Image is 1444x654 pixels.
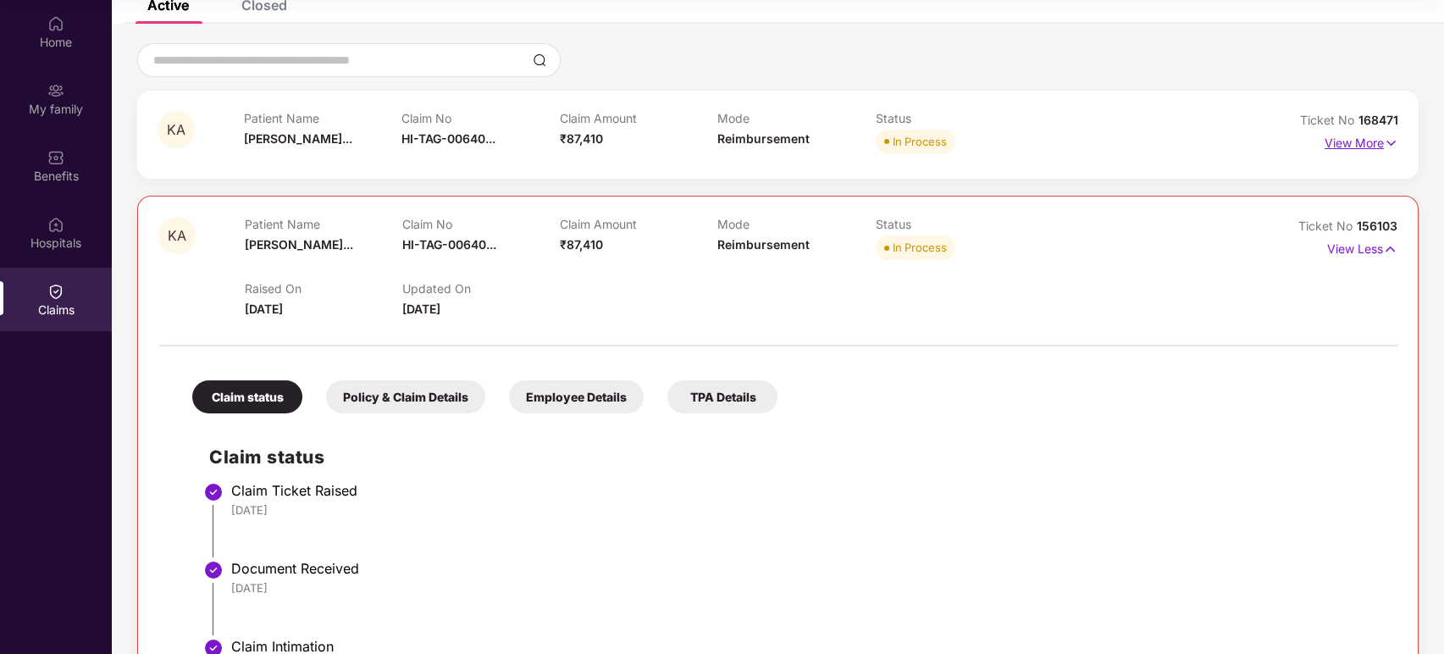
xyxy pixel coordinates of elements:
img: svg+xml;base64,PHN2ZyBpZD0iSG9zcGl0YWxzIiB4bWxucz0iaHR0cDovL3d3dy53My5vcmcvMjAwMC9zdmciIHdpZHRoPS... [47,216,64,233]
span: KA [167,123,185,137]
img: svg+xml;base64,PHN2ZyB3aWR0aD0iMjAiIGhlaWdodD0iMjAiIHZpZXdCb3g9IjAgMCAyMCAyMCIgZmlsbD0ibm9uZSIgeG... [47,82,64,99]
div: Document Received [231,560,1380,577]
div: Claim status [192,380,302,413]
p: Updated On [402,281,560,296]
span: KA [168,229,186,243]
img: svg+xml;base64,PHN2ZyBpZD0iQ2xhaW0iIHhtbG5zPSJodHRwOi8vd3d3LnczLm9yZy8yMDAwL3N2ZyIgd2lkdGg9IjIwIi... [47,283,64,300]
span: Ticket No [1300,113,1358,127]
div: Employee Details [509,380,644,413]
p: Claim No [402,217,560,231]
img: svg+xml;base64,PHN2ZyBpZD0iU3RlcC1Eb25lLTMyeDMyIiB4bWxucz0iaHR0cDovL3d3dy53My5vcmcvMjAwMC9zdmciIH... [203,560,224,580]
p: Claim Amount [560,217,717,231]
span: [DATE] [245,302,283,316]
div: Claim Ticket Raised [231,482,1380,499]
p: Claim Amount [560,111,718,125]
p: Mode [717,217,875,231]
img: svg+xml;base64,PHN2ZyBpZD0iU3RlcC1Eb25lLTMyeDMyIiB4bWxucz0iaHR0cDovL3d3dy53My5vcmcvMjAwMC9zdmciIH... [203,482,224,502]
span: [PERSON_NAME]... [244,131,352,146]
span: 156103 [1357,219,1397,233]
span: [PERSON_NAME]... [245,237,353,252]
span: Ticket No [1298,219,1357,233]
img: svg+xml;base64,PHN2ZyBpZD0iQmVuZWZpdHMiIHhtbG5zPSJodHRwOi8vd3d3LnczLm9yZy8yMDAwL3N2ZyIgd2lkdGg9Ij... [47,149,64,166]
span: HI-TAG-00640... [402,237,496,252]
img: svg+xml;base64,PHN2ZyBpZD0iU2VhcmNoLTMyeDMyIiB4bWxucz0iaHR0cDovL3d3dy53My5vcmcvMjAwMC9zdmciIHdpZH... [533,53,546,67]
span: ₹87,410 [560,131,603,146]
div: Policy & Claim Details [326,380,485,413]
span: Reimbursement [717,237,810,252]
p: Mode [717,111,876,125]
div: [DATE] [231,580,1380,596]
h2: Claim status [209,443,1380,471]
span: ₹87,410 [560,237,603,252]
img: svg+xml;base64,PHN2ZyB4bWxucz0iaHR0cDovL3d3dy53My5vcmcvMjAwMC9zdmciIHdpZHRoPSIxNyIgaGVpZ2h0PSIxNy... [1384,134,1398,152]
span: 168471 [1358,113,1398,127]
span: Reimbursement [717,131,810,146]
p: Status [876,217,1033,231]
p: View More [1325,130,1398,152]
div: [DATE] [231,502,1380,518]
p: Raised On [245,281,402,296]
img: svg+xml;base64,PHN2ZyB4bWxucz0iaHR0cDovL3d3dy53My5vcmcvMjAwMC9zdmciIHdpZHRoPSIxNyIgaGVpZ2h0PSIxNy... [1383,240,1397,258]
p: View Less [1327,236,1397,258]
span: HI-TAG-00640... [401,131,495,146]
p: Claim No [401,111,560,125]
p: Patient Name [244,111,402,125]
p: Patient Name [245,217,402,231]
span: [DATE] [402,302,440,316]
img: svg+xml;base64,PHN2ZyBpZD0iSG9tZSIgeG1sbnM9Imh0dHA6Ly93d3cudzMub3JnLzIwMDAvc3ZnIiB3aWR0aD0iMjAiIG... [47,15,64,32]
div: In Process [893,133,947,150]
div: TPA Details [667,380,777,413]
div: In Process [893,239,947,256]
p: Status [876,111,1034,125]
